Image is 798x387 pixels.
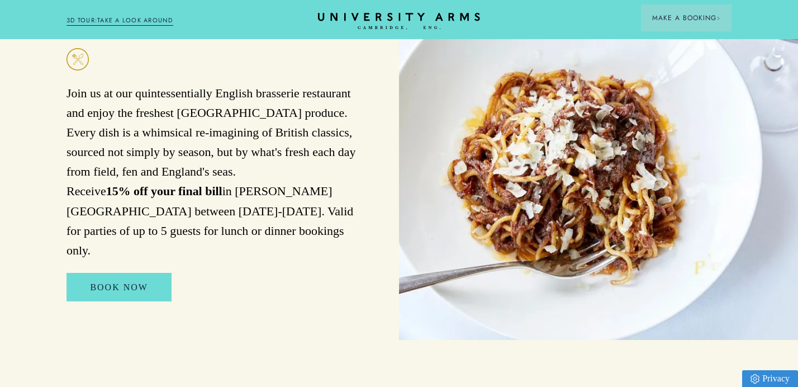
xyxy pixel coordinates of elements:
[66,83,360,260] p: Join us at our quintessentially English brasserie restaurant and enjoy the freshest [GEOGRAPHIC_D...
[318,13,480,30] a: Home
[66,16,173,26] a: 3D TOUR:TAKE A LOOK AROUND
[742,370,798,387] a: Privacy
[66,273,171,302] a: Book Now
[716,16,720,20] img: Arrow icon
[652,13,720,23] span: Make a Booking
[106,184,222,198] strong: 15% off your final bill
[750,374,759,384] img: Privacy
[66,48,89,70] img: image-d5dbfeae6fa4c3be420f23de744ec97b9c5ebc44-36x36-svg
[641,4,731,31] button: Make a BookingArrow icon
